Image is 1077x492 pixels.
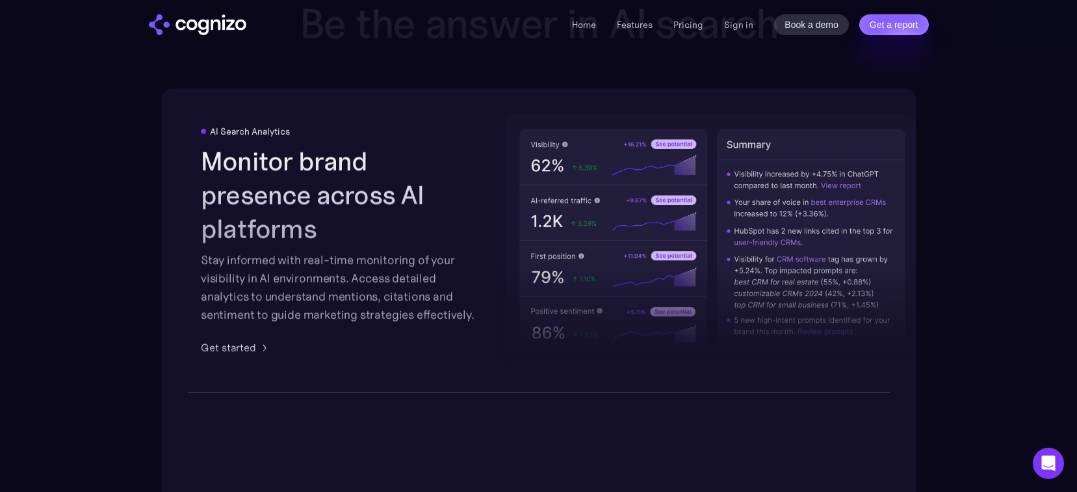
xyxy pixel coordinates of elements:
a: Get started [201,340,272,355]
div: Open Intercom Messenger [1033,448,1064,479]
div: Get started [201,340,256,355]
a: Sign in [724,17,753,33]
a: Book a demo [774,14,849,35]
a: home [149,14,246,35]
a: Pricing [673,19,703,31]
a: Get a report [859,14,929,35]
div: Stay informed with real-time monitoring of your visibility in AI environments. Access detailed an... [201,251,479,324]
a: Features [617,19,653,31]
div: AI Search Analytics [210,126,290,137]
h2: Monitor brand presence across AI platforms [201,144,479,246]
img: AI visibility metrics performance insights [504,115,919,366]
img: cognizo logo [149,14,246,35]
a: Home [572,19,596,31]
